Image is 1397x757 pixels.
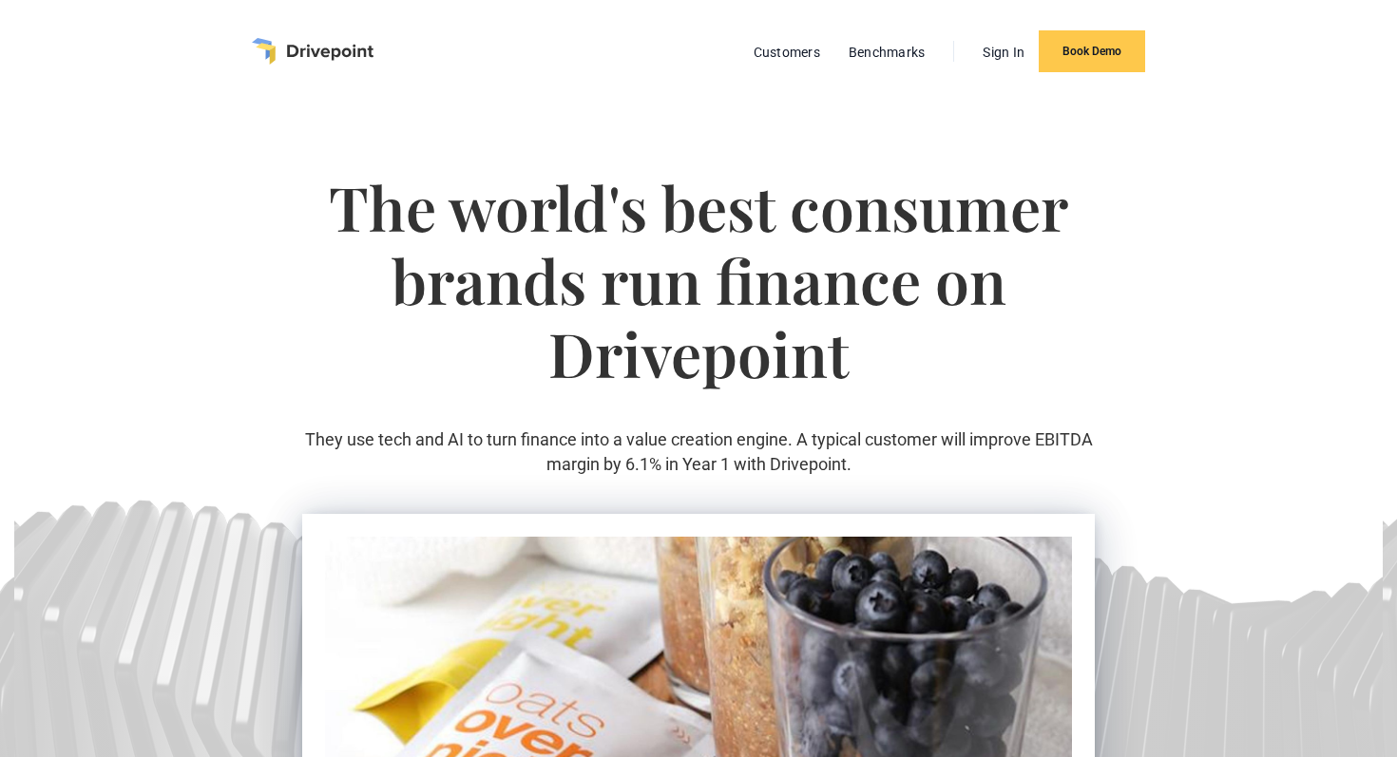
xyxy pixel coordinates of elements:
[973,40,1034,65] a: Sign In
[1039,30,1145,72] a: Book Demo
[302,171,1095,427] h1: The world's best consumer brands run finance on Drivepoint
[744,40,830,65] a: Customers
[839,40,935,65] a: Benchmarks
[252,38,373,65] a: home
[302,427,1095,475] p: They use tech and AI to turn finance into a value creation engine. A typical customer will improv...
